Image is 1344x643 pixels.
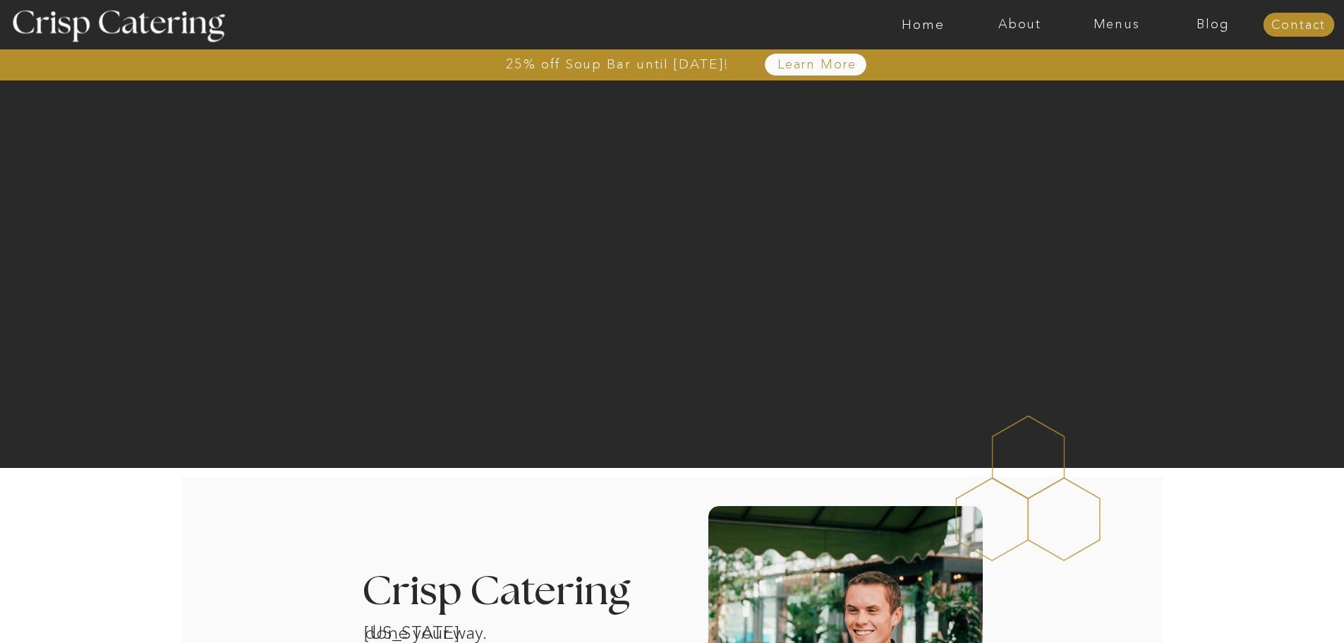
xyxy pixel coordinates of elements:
h3: Crisp Catering [362,572,666,613]
a: Home [875,18,971,32]
iframe: podium webchat widget bubble [1231,572,1344,643]
a: 25% off Soup Bar until [DATE]! [455,57,780,71]
a: Blog [1165,18,1261,32]
a: Menus [1068,18,1165,32]
a: Contact [1263,18,1334,32]
a: Learn More [745,58,890,72]
a: About [971,18,1068,32]
h1: [US_STATE] catering [364,620,511,639]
